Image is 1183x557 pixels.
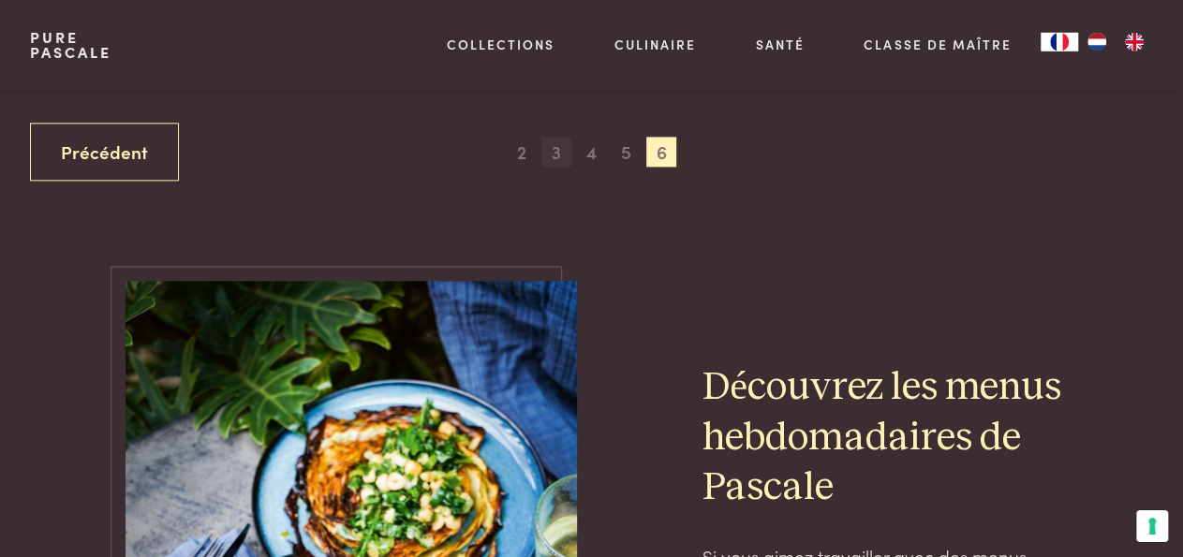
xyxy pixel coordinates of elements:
aside: Language selected: Français [1041,33,1153,51]
a: EN [1116,33,1153,51]
a: PurePascale [30,30,111,60]
span: 6 [646,138,676,168]
ul: Language list [1078,33,1153,51]
h2: Découvrez les menus hebdomadaires de Pascale [702,364,1065,513]
span: 5 [612,138,642,168]
a: FR [1041,33,1078,51]
a: Classe de maître [864,35,1011,54]
span: 4 [577,138,607,168]
a: Culinaire [614,35,696,54]
div: Language [1041,33,1078,51]
a: Collections [447,35,555,54]
a: NL [1078,33,1116,51]
span: 2 [507,138,537,168]
a: Précédent [30,124,179,183]
a: Santé [756,35,805,54]
button: Vos préférences en matière de consentement pour les technologies de suivi [1136,510,1168,542]
span: 3 [541,138,571,168]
